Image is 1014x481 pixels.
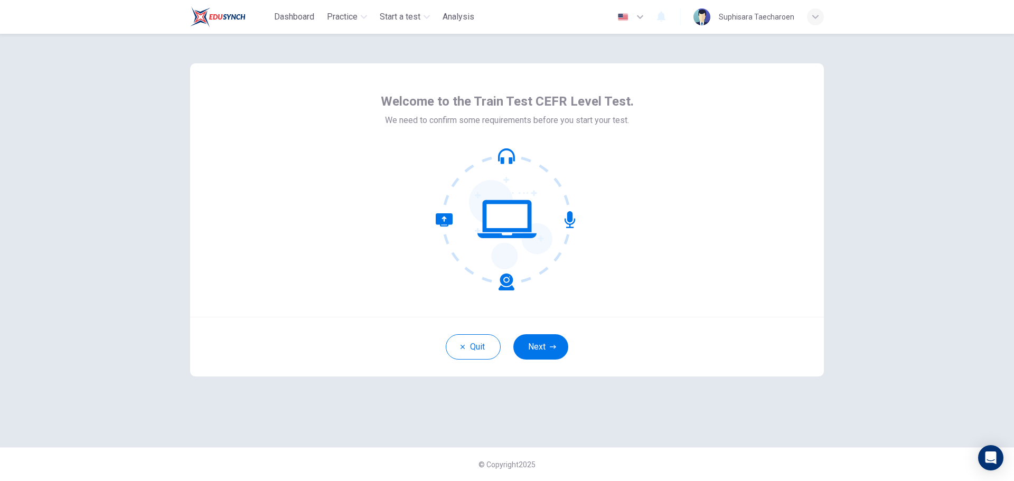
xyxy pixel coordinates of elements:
img: Train Test logo [190,6,246,27]
span: Analysis [443,11,474,23]
span: Practice [327,11,358,23]
div: Open Intercom Messenger [978,445,1003,470]
a: Train Test logo [190,6,270,27]
button: Analysis [438,7,478,26]
button: Start a test [375,7,434,26]
span: Welcome to the Train Test CEFR Level Test. [381,93,634,110]
div: Suphisara Taecharoen [719,11,794,23]
button: Next [513,334,568,360]
button: Practice [323,7,371,26]
button: Dashboard [270,7,318,26]
span: We need to confirm some requirements before you start your test. [385,114,629,127]
span: Start a test [380,11,420,23]
img: Profile picture [693,8,710,25]
button: Quit [446,334,501,360]
span: Dashboard [274,11,314,23]
img: en [616,13,630,21]
span: © Copyright 2025 [478,460,536,469]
